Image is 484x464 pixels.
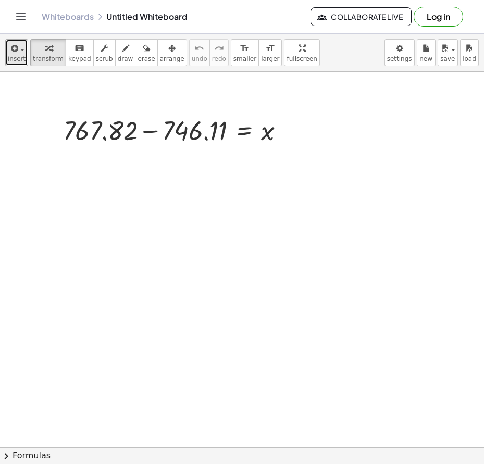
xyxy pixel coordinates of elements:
button: arrange [157,39,187,66]
button: save [438,39,458,66]
i: format_size [265,42,275,55]
span: arrange [160,55,184,62]
button: format_sizelarger [258,39,282,66]
span: smaller [233,55,256,62]
button: Log in [414,7,463,27]
button: settings [384,39,415,66]
span: larger [261,55,279,62]
button: draw [115,39,136,66]
i: redo [214,42,224,55]
span: erase [138,55,155,62]
button: load [460,39,479,66]
i: format_size [240,42,250,55]
button: keyboardkeypad [66,39,94,66]
span: settings [387,55,412,62]
i: keyboard [75,42,84,55]
span: transform [33,55,64,62]
span: keypad [68,55,91,62]
button: fullscreen [284,39,319,66]
button: Collaborate Live [311,7,412,26]
i: undo [194,42,204,55]
span: new [419,55,432,62]
button: undoundo [189,39,210,66]
span: load [463,55,476,62]
span: fullscreen [287,55,317,62]
span: undo [192,55,207,62]
button: redoredo [209,39,229,66]
span: save [440,55,455,62]
span: insert [8,55,26,62]
button: erase [135,39,157,66]
a: Whiteboards [42,11,94,22]
span: draw [118,55,133,62]
button: transform [30,39,66,66]
span: redo [212,55,226,62]
button: scrub [93,39,116,66]
span: Collaborate Live [319,12,403,21]
button: format_sizesmaller [231,39,259,66]
button: Toggle navigation [13,8,29,25]
span: scrub [96,55,113,62]
button: new [417,39,436,66]
button: insert [5,39,28,66]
